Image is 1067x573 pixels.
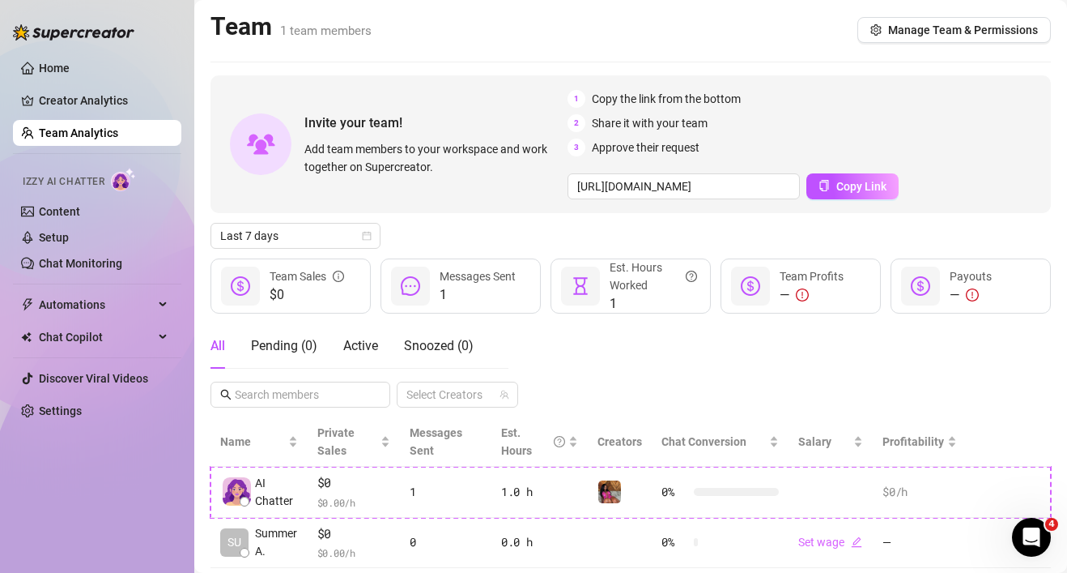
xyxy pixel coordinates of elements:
iframe: Intercom live chat [1012,518,1051,557]
span: Automations [39,292,154,318]
span: exclamation-circle [966,289,979,301]
a: Discover Viral Videos [39,372,148,385]
th: Creators [588,417,652,467]
input: Search members [235,386,368,404]
span: Name [220,433,285,451]
span: 1 [610,294,697,314]
span: calendar [362,231,372,241]
span: dollar-circle [231,276,250,296]
span: SU [227,533,241,551]
span: 4 [1045,518,1058,531]
span: 0 % [661,483,687,501]
span: dollar-circle [741,276,760,296]
span: Private Sales [317,426,355,457]
span: 2 [568,114,585,132]
img: Summer [598,481,621,503]
span: Copy Link [836,180,886,193]
span: edit [851,537,862,548]
span: $ 0.00 /h [317,494,390,511]
div: $0 /h [882,483,957,501]
span: Copy the link from the bottom [592,90,741,108]
span: Team Profits [780,270,844,283]
span: Messages Sent [410,426,462,457]
span: copy [818,180,830,191]
span: $0 [270,285,344,305]
span: $0 [317,524,390,544]
span: question-circle [554,424,565,460]
div: — [780,285,844,305]
span: search [220,389,232,400]
span: Add team members to your workspace and work together on Supercreator. [304,140,561,176]
span: Messages Sent [440,270,516,283]
th: Name [210,417,308,467]
div: All [210,336,225,356]
h2: Team [210,11,372,42]
button: Copy Link [806,173,899,199]
div: Est. Hours Worked [610,259,697,294]
span: question-circle [686,259,697,294]
span: thunderbolt [21,298,34,311]
span: exclamation-circle [796,289,809,301]
span: $0 [317,473,390,493]
span: Salary [798,435,831,448]
a: Chat Monitoring [39,257,122,270]
span: team [499,390,509,400]
a: Home [39,62,70,75]
span: Last 7 days [220,224,371,248]
img: logo-BBDzfeDw.svg [13,24,134,41]
div: Team Sales [270,267,344,285]
a: Set wageedit [798,536,862,549]
div: 1 [410,483,482,501]
span: 1 [568,90,585,108]
span: Profitability [882,435,944,448]
div: 0 [410,533,482,551]
button: Manage Team & Permissions [857,17,1051,43]
span: 3 [568,139,585,156]
span: 1 [440,285,516,305]
span: Approve their request [592,139,699,156]
td: — [873,518,967,569]
span: hourglass [571,276,590,296]
div: Pending ( 0 ) [251,336,317,356]
img: Chat Copilot [21,331,32,343]
a: Content [39,205,80,218]
div: Est. Hours [501,424,566,460]
span: 0 % [661,533,687,551]
span: Active [343,338,378,353]
div: 1.0 h [501,483,579,501]
div: 0.0 h [501,533,579,551]
a: Setup [39,231,69,244]
a: Team Analytics [39,126,118,139]
span: setting [870,24,882,36]
span: dollar-circle [911,276,930,296]
a: Creator Analytics [39,88,168,113]
span: Summer A. [255,524,298,560]
span: Manage Team & Permissions [888,24,1038,36]
span: Chat Conversion [661,435,746,448]
span: message [401,276,420,296]
div: — [950,285,992,305]
span: Snoozed ( 0 ) [404,338,474,353]
span: AI Chatter [255,474,298,510]
span: Payouts [950,270,992,283]
span: info-circle [333,267,344,285]
img: izzy-ai-chatter-avatar-DDCN_rTZ.svg [223,477,251,506]
img: AI Chatter [111,168,136,191]
a: Settings [39,404,82,417]
span: Share it with your team [592,114,708,132]
span: $ 0.00 /h [317,545,390,561]
span: Izzy AI Chatter [23,174,104,190]
span: Invite your team! [304,113,568,133]
span: 1 team members [280,24,372,38]
span: Chat Copilot [39,324,154,350]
